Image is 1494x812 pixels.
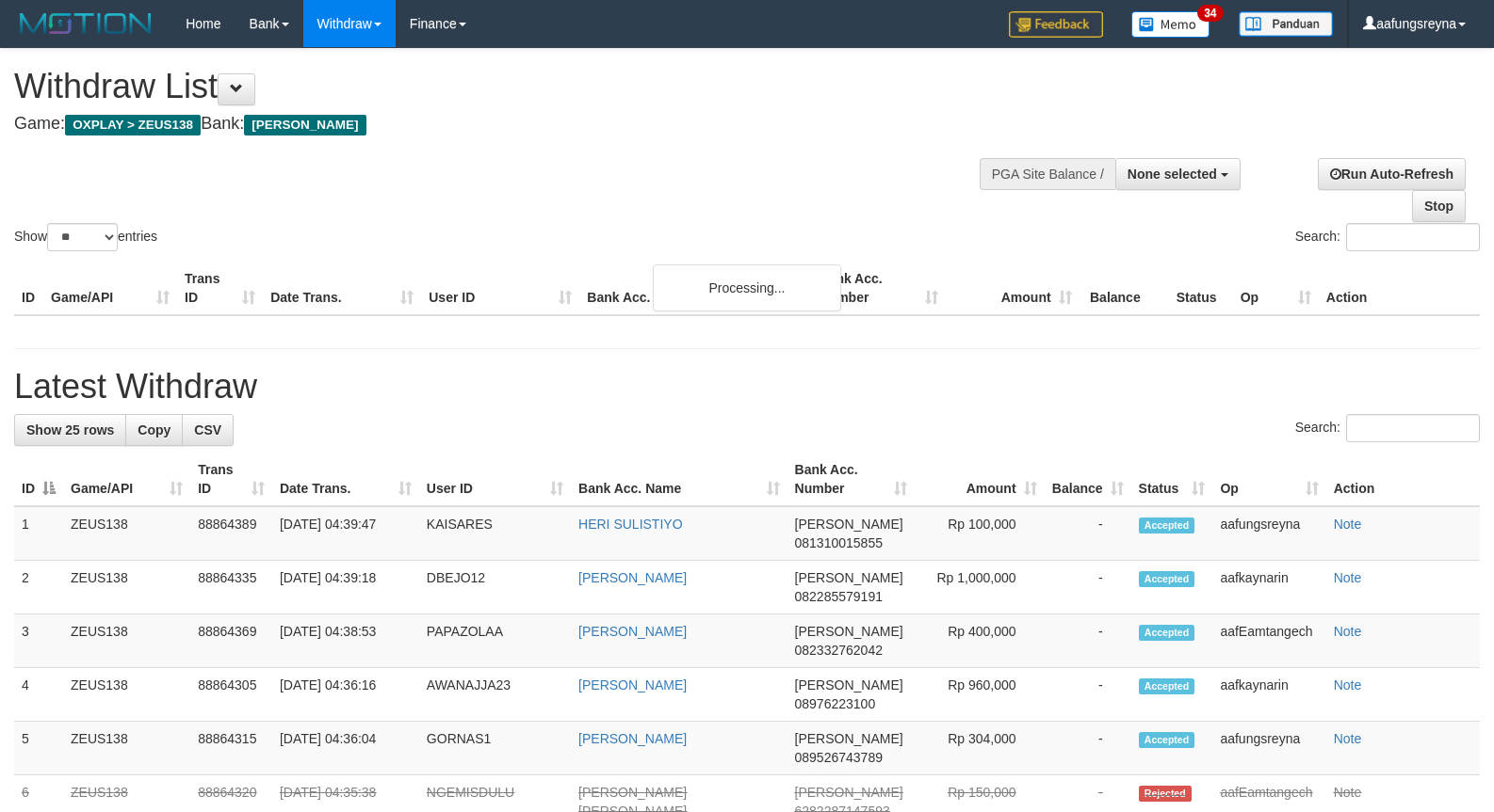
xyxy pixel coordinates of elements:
h1: Withdraw List [14,68,977,105]
th: Date Trans.: activate to sort column ascending [272,453,419,506]
h4: Game: Bank: [14,115,977,134]
th: Amount: activate to sort column ascending [915,453,1044,506]
th: Action [1326,453,1480,506]
th: Amount [946,262,1080,315]
span: 34 [1197,5,1223,22]
span: Accepted [1139,732,1195,748]
th: ID [14,262,43,315]
td: ZEUS138 [63,561,190,614]
a: Show 25 rows [14,414,126,446]
td: AWANAJJA23 [419,668,571,722]
span: Copy 082285579191 to clipboard [795,589,883,604]
td: 3 [14,614,63,668]
td: aafEamtangech [1212,614,1325,668]
th: Op [1233,262,1319,315]
img: MOTION_logo.png [14,9,157,38]
span: None selected [1128,167,1217,182]
td: GORNAS1 [419,722,571,775]
td: Rp 400,000 [915,614,1044,668]
td: 88864315 [190,722,272,775]
a: Note [1334,785,1362,800]
label: Show entries [14,223,157,251]
td: - [1045,614,1131,668]
button: None selected [1115,158,1241,190]
span: Copy 08976223100 to clipboard [795,696,876,711]
td: Rp 1,000,000 [915,561,1044,614]
td: ZEUS138 [63,722,190,775]
span: [PERSON_NAME] [244,115,365,135]
a: CSV [182,414,234,446]
span: [PERSON_NAME] [795,731,903,746]
th: Op: activate to sort column ascending [1212,453,1325,506]
div: Processing... [653,264,841,311]
span: CSV [194,422,221,438]
span: [PERSON_NAME] [795,785,903,800]
a: Note [1334,624,1362,639]
a: Stop [1412,190,1466,222]
th: Bank Acc. Name: activate to sort column ascending [571,453,787,506]
td: ZEUS138 [63,668,190,722]
a: [PERSON_NAME] [578,731,687,746]
td: aafungsreyna [1212,506,1325,561]
td: 4 [14,668,63,722]
td: [DATE] 04:39:47 [272,506,419,561]
a: Note [1334,677,1362,693]
td: 88864305 [190,668,272,722]
td: ZEUS138 [63,506,190,561]
td: - [1045,506,1131,561]
th: Bank Acc. Number: activate to sort column ascending [788,453,916,506]
td: 88864335 [190,561,272,614]
td: 88864369 [190,614,272,668]
td: 5 [14,722,63,775]
th: Bank Acc. Name [579,262,811,315]
input: Search: [1346,414,1480,442]
th: User ID [421,262,579,315]
img: Button%20Memo.svg [1131,11,1210,38]
img: panduan.png [1239,11,1333,37]
th: Trans ID [177,262,263,315]
td: 1 [14,506,63,561]
div: PGA Site Balance / [980,158,1115,190]
td: [DATE] 04:36:16 [272,668,419,722]
span: [PERSON_NAME] [795,570,903,585]
span: Show 25 rows [26,422,114,438]
a: [PERSON_NAME] [578,570,687,585]
td: 2 [14,561,63,614]
td: - [1045,561,1131,614]
span: [PERSON_NAME] [795,624,903,639]
a: [PERSON_NAME] [578,624,687,639]
a: [PERSON_NAME] [578,677,687,693]
td: - [1045,722,1131,775]
th: Game/API [43,262,177,315]
th: ID: activate to sort column descending [14,453,63,506]
td: ZEUS138 [63,614,190,668]
a: Note [1334,517,1362,532]
td: DBEJO12 [419,561,571,614]
th: Action [1319,262,1480,315]
a: Note [1334,570,1362,585]
th: Balance: activate to sort column ascending [1045,453,1131,506]
label: Search: [1295,223,1480,251]
th: User ID: activate to sort column ascending [419,453,571,506]
span: Accepted [1139,625,1195,641]
span: Rejected [1139,786,1192,802]
span: [PERSON_NAME] [795,517,903,532]
td: - [1045,668,1131,722]
td: [DATE] 04:39:18 [272,561,419,614]
td: [DATE] 04:38:53 [272,614,419,668]
select: Showentries [47,223,118,251]
span: [PERSON_NAME] [795,677,903,693]
td: Rp 304,000 [915,722,1044,775]
span: Copy 082332762042 to clipboard [795,643,883,658]
span: Copy 089526743789 to clipboard [795,750,883,765]
th: Trans ID: activate to sort column ascending [190,453,272,506]
a: Note [1334,731,1362,746]
a: Copy [125,414,183,446]
span: OXPLAY > ZEUS138 [65,115,201,135]
a: Run Auto-Refresh [1318,158,1466,190]
th: Bank Acc. Number [811,262,945,315]
span: Copy 081310015855 to clipboard [795,535,883,550]
td: aafkaynarin [1212,668,1325,722]
td: aafungsreyna [1212,722,1325,775]
th: Game/API: activate to sort column ascending [63,453,190,506]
